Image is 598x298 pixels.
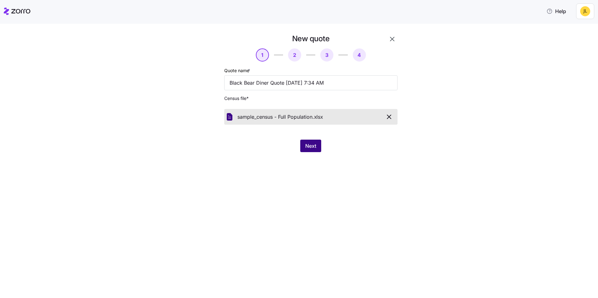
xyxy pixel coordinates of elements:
[546,7,566,15] span: Help
[288,48,301,62] button: 2
[256,48,269,62] button: 1
[300,140,321,152] button: Next
[314,113,323,121] span: xlsx
[224,75,398,90] input: Quote name
[224,67,251,74] label: Quote name
[237,113,314,121] span: sample_census - Full Population.
[541,5,571,17] button: Help
[580,6,590,16] img: 4bbb7b38fb27464b0c02eb484b724bf2
[305,142,316,150] span: Next
[224,95,398,102] span: Census file *
[292,34,330,43] h1: New quote
[320,48,333,62] button: 3
[353,48,366,62] button: 4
